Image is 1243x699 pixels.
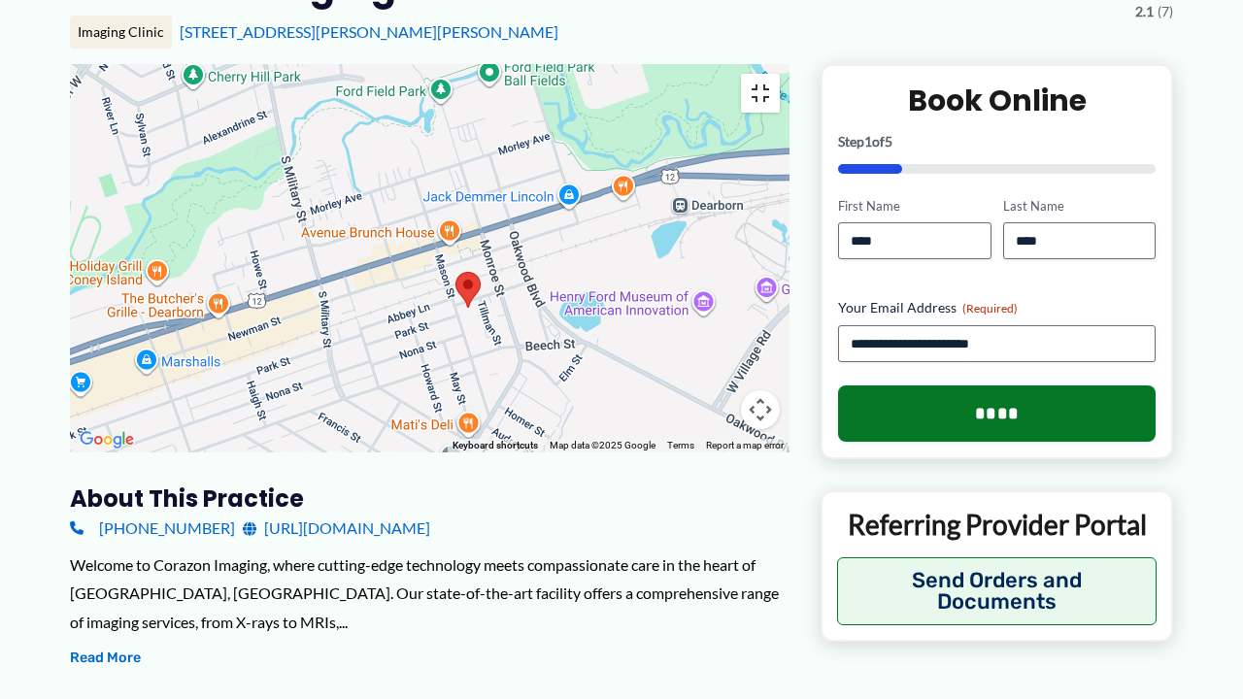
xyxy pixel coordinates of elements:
[453,439,538,452] button: Keyboard shortcuts
[838,135,1156,149] p: Step of
[75,427,139,452] a: Open this area in Google Maps (opens a new window)
[70,514,235,543] a: [PHONE_NUMBER]
[885,133,892,150] span: 5
[70,647,141,670] button: Read More
[838,82,1156,119] h2: Book Online
[70,550,789,637] div: Welcome to Corazon Imaging, where cutting-edge technology meets compassionate care in the heart o...
[962,301,1018,316] span: (Required)
[243,514,430,543] a: [URL][DOMAIN_NAME]
[706,440,784,450] a: Report a map error
[741,74,780,113] button: Toggle fullscreen view
[838,197,991,216] label: First Name
[837,507,1157,542] p: Referring Provider Portal
[837,557,1157,625] button: Send Orders and Documents
[70,483,789,514] h3: About this practice
[667,440,694,450] a: Terms (opens in new tab)
[70,16,172,49] div: Imaging Clinic
[180,22,558,41] a: [STREET_ADDRESS][PERSON_NAME][PERSON_NAME]
[75,427,139,452] img: Google
[864,133,872,150] span: 1
[550,440,655,450] span: Map data ©2025 Google
[1003,197,1156,216] label: Last Name
[741,390,780,429] button: Map camera controls
[838,298,1156,317] label: Your Email Address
